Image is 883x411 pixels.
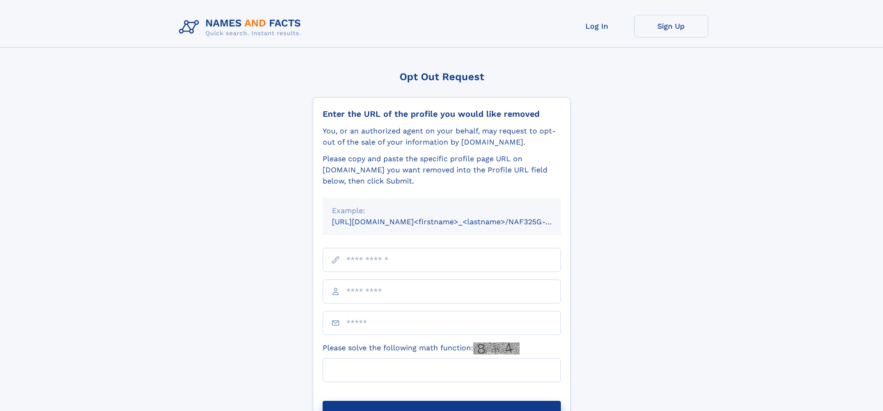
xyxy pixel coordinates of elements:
[323,109,561,119] div: Enter the URL of the profile you would like removed
[634,15,708,38] a: Sign Up
[323,342,520,354] label: Please solve the following math function:
[175,15,309,40] img: Logo Names and Facts
[332,205,552,216] div: Example:
[560,15,634,38] a: Log In
[313,71,571,82] div: Opt Out Request
[323,126,561,148] div: You, or an authorized agent on your behalf, may request to opt-out of the sale of your informatio...
[332,217,578,226] small: [URL][DOMAIN_NAME]<firstname>_<lastname>/NAF325G-xxxxxxxx
[323,153,561,187] div: Please copy and paste the specific profile page URL on [DOMAIN_NAME] you want removed into the Pr...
